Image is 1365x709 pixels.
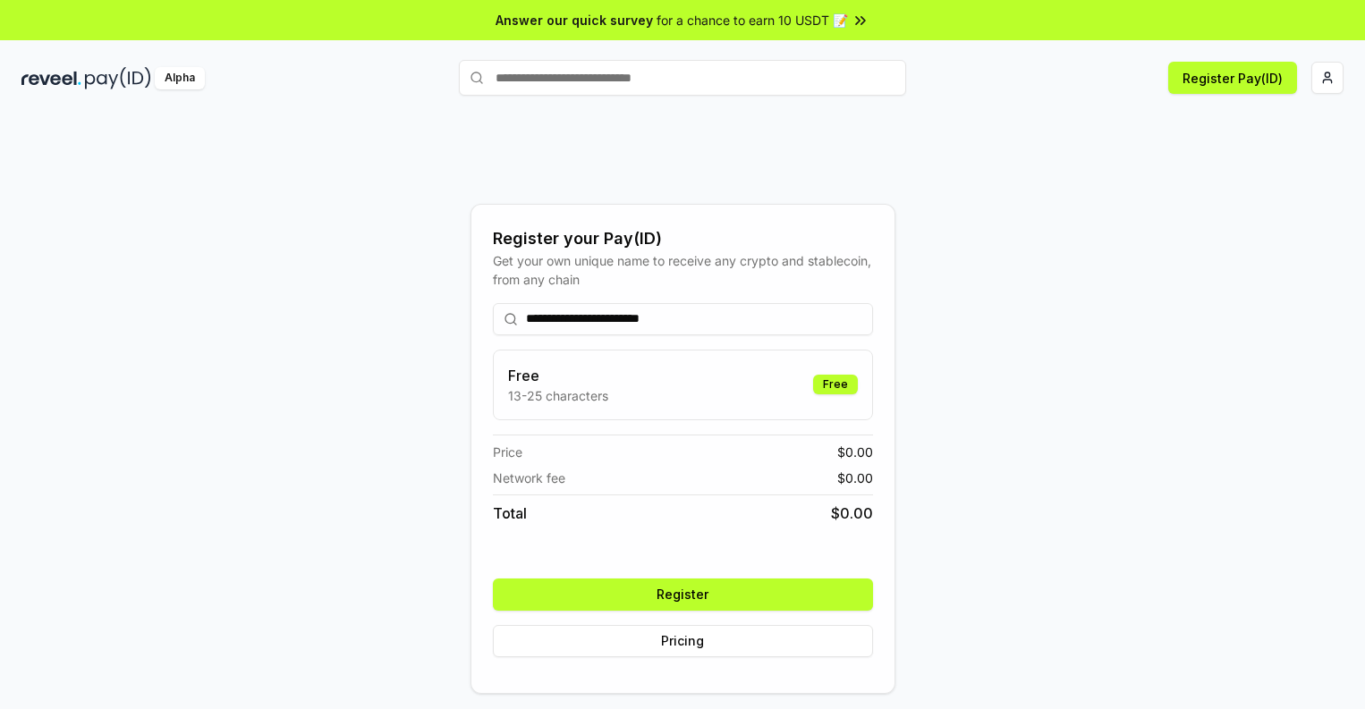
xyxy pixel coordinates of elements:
[21,67,81,89] img: reveel_dark
[493,251,873,289] div: Get your own unique name to receive any crypto and stablecoin, from any chain
[837,443,873,461] span: $ 0.00
[813,375,858,394] div: Free
[831,502,873,524] span: $ 0.00
[493,625,873,657] button: Pricing
[493,226,873,251] div: Register your Pay(ID)
[508,386,608,405] p: 13-25 characters
[1168,62,1297,94] button: Register Pay(ID)
[493,578,873,611] button: Register
[85,67,151,89] img: pay_id
[837,468,873,487] span: $ 0.00
[508,365,608,386] h3: Free
[493,502,527,524] span: Total
[493,468,565,487] span: Network fee
[155,67,205,89] div: Alpha
[496,11,653,30] span: Answer our quick survey
[657,11,848,30] span: for a chance to earn 10 USDT 📝
[493,443,522,461] span: Price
